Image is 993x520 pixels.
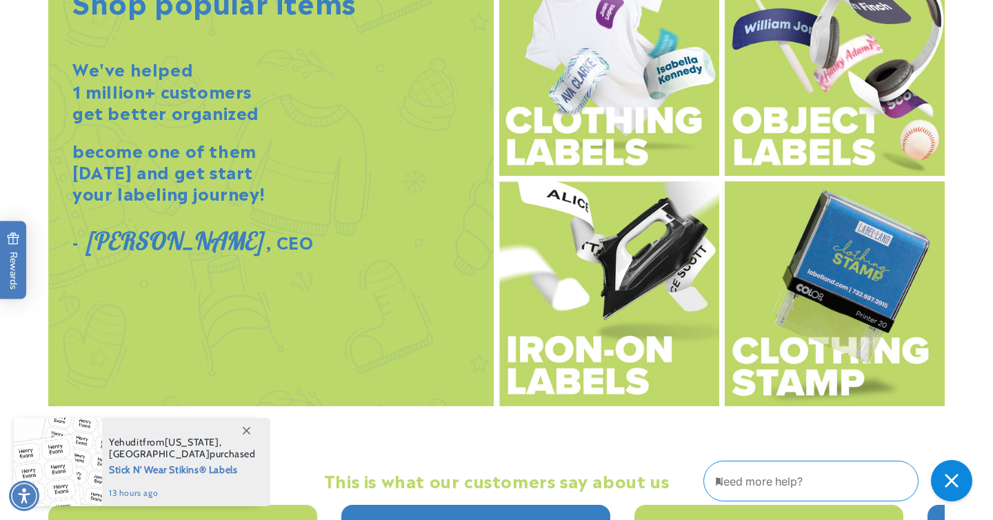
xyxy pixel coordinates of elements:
img: Iron on label options [499,181,719,406]
span: 13 hours ago [109,487,256,499]
strong: This is what our customers say about us [324,468,669,492]
span: Rewards [7,232,20,290]
div: Accessibility Menu [9,481,39,511]
strong: become one of them [DATE] and get start your labeling journey! - [72,137,265,254]
span: from , purchased [109,437,256,460]
span: Yehudit [109,436,143,448]
iframe: Gorgias Floating Chat [703,455,979,506]
span: [GEOGRAPHIC_DATA] [109,448,210,460]
strong: We've helped 1 million+ customers get better organized [72,56,259,123]
strong: , CEO [266,229,313,254]
img: Clothing stamp options [725,181,945,406]
strong: [PERSON_NAME] [86,226,263,256]
span: Stick N' Wear Stikins® Labels [109,460,256,477]
span: [US_STATE] [165,436,219,448]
